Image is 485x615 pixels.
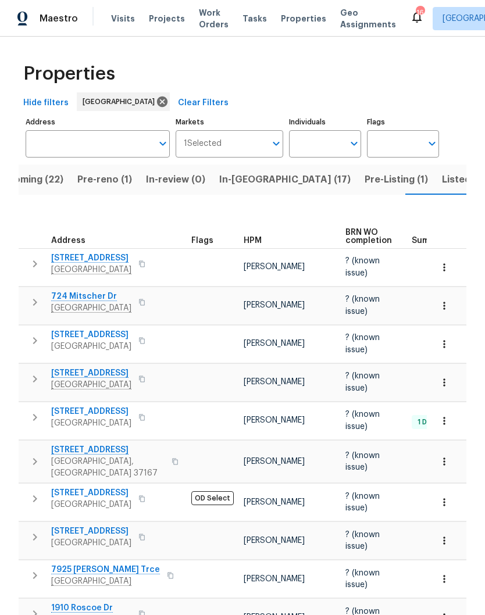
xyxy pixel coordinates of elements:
[345,295,380,315] span: ? (known issue)
[51,456,165,479] span: [GEOGRAPHIC_DATA], [GEOGRAPHIC_DATA] 37167
[77,92,170,111] div: [GEOGRAPHIC_DATA]
[19,92,73,114] button: Hide filters
[345,372,380,392] span: ? (known issue)
[184,139,222,149] span: 1 Selected
[413,417,445,427] span: 1 Done
[51,417,131,429] span: [GEOGRAPHIC_DATA]
[51,329,131,341] span: [STREET_ADDRESS]
[243,15,267,23] span: Tasks
[345,228,392,245] span: BRN WO completion
[155,135,171,152] button: Open
[191,237,213,245] span: Flags
[244,498,305,506] span: [PERSON_NAME]
[244,237,262,245] span: HPM
[51,237,85,245] span: Address
[51,406,131,417] span: [STREET_ADDRESS]
[51,487,131,499] span: [STREET_ADDRESS]
[23,96,69,110] span: Hide filters
[345,492,380,512] span: ? (known issue)
[244,457,305,466] span: [PERSON_NAME]
[424,135,440,152] button: Open
[244,416,305,424] span: [PERSON_NAME]
[51,525,131,537] span: [STREET_ADDRESS]
[111,13,135,24] span: Visits
[244,537,305,545] span: [PERSON_NAME]
[219,171,351,188] span: In-[GEOGRAPHIC_DATA] (17)
[40,13,78,24] span: Maestro
[244,263,305,271] span: [PERSON_NAME]
[191,491,234,505] span: OD Select
[149,13,185,24] span: Projects
[345,334,380,353] span: ? (known issue)
[289,119,361,126] label: Individuals
[345,257,380,277] span: ? (known issue)
[416,7,424,19] div: 16
[244,575,305,583] span: [PERSON_NAME]
[346,135,362,152] button: Open
[26,119,170,126] label: Address
[244,378,305,386] span: [PERSON_NAME]
[244,301,305,309] span: [PERSON_NAME]
[199,7,229,30] span: Work Orders
[178,96,229,110] span: Clear Filters
[345,410,380,430] span: ? (known issue)
[365,171,428,188] span: Pre-Listing (1)
[345,531,380,550] span: ? (known issue)
[244,339,305,348] span: [PERSON_NAME]
[51,499,131,510] span: [GEOGRAPHIC_DATA]
[146,171,205,188] span: In-review (0)
[51,341,131,352] span: [GEOGRAPHIC_DATA]
[367,119,439,126] label: Flags
[173,92,233,114] button: Clear Filters
[51,537,131,549] span: [GEOGRAPHIC_DATA]
[176,119,284,126] label: Markets
[77,171,132,188] span: Pre-reno (1)
[412,237,450,245] span: Summary
[340,7,396,30] span: Geo Assignments
[345,569,380,589] span: ? (known issue)
[345,452,380,471] span: ? (known issue)
[23,68,115,80] span: Properties
[268,135,284,152] button: Open
[281,13,326,24] span: Properties
[83,96,159,108] span: [GEOGRAPHIC_DATA]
